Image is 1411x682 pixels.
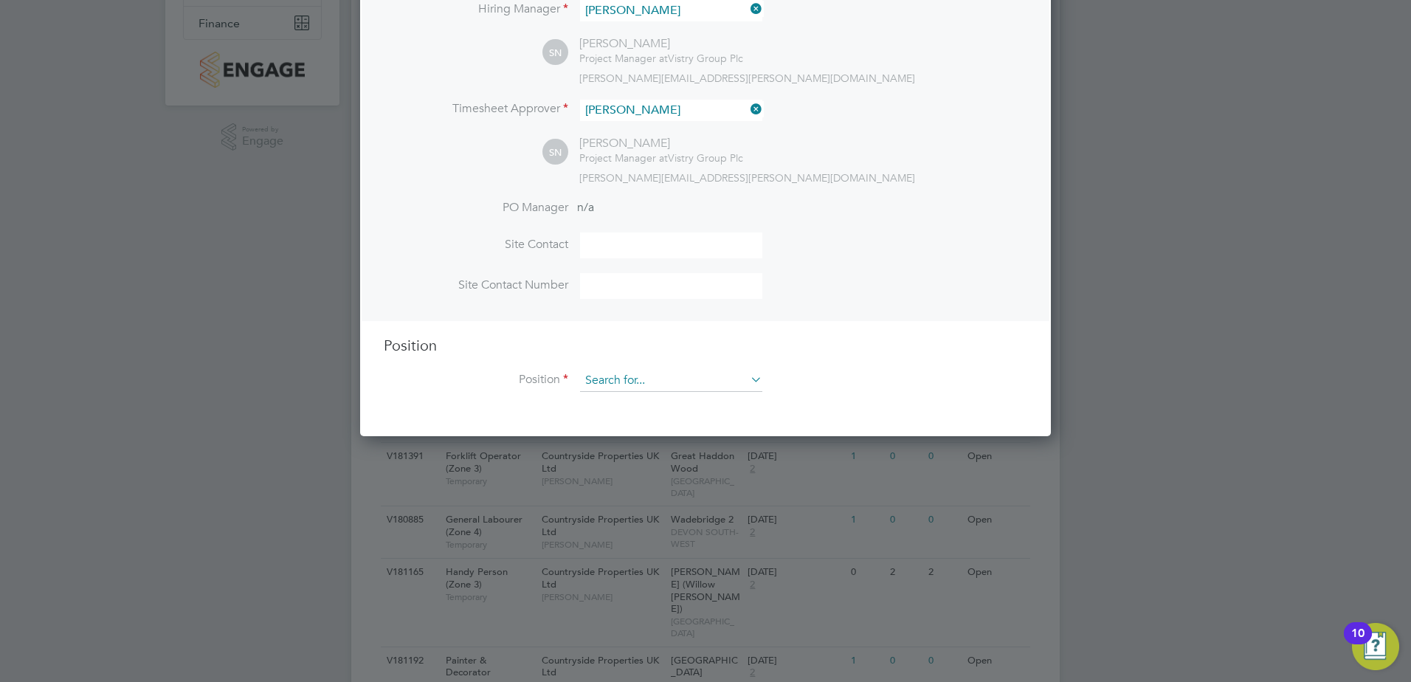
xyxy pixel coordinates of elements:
label: PO Manager [384,200,568,216]
div: Vistry Group Plc [579,151,743,165]
label: Hiring Manager [384,1,568,17]
div: [PERSON_NAME] [579,36,743,52]
span: Project Manager at [579,52,668,65]
input: Search for... [580,100,762,121]
label: Position [384,372,568,387]
input: Search for... [580,370,762,392]
div: 10 [1351,633,1365,652]
label: Site Contact [384,237,568,252]
span: SN [542,40,568,66]
div: [PERSON_NAME] [579,136,743,151]
label: Timesheet Approver [384,101,568,117]
div: Vistry Group Plc [579,52,743,65]
span: n/a [577,200,594,215]
span: SN [542,139,568,165]
span: Project Manager at [579,151,668,165]
h3: Position [384,336,1027,355]
label: Site Contact Number [384,278,568,293]
span: [PERSON_NAME][EMAIL_ADDRESS][PERSON_NAME][DOMAIN_NAME] [579,171,915,185]
button: Open Resource Center, 10 new notifications [1352,623,1399,670]
span: [PERSON_NAME][EMAIL_ADDRESS][PERSON_NAME][DOMAIN_NAME] [579,72,915,85]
